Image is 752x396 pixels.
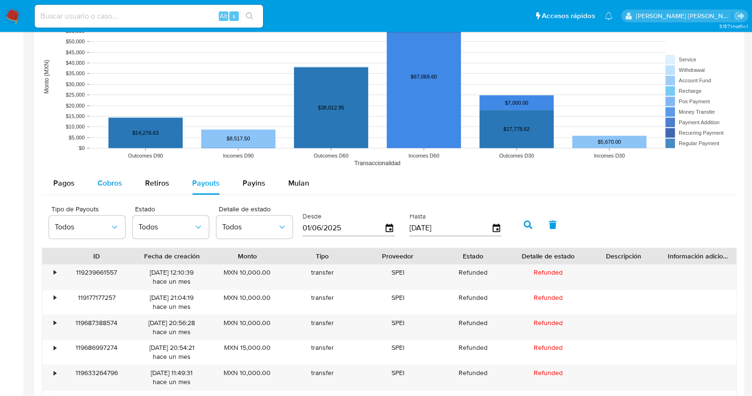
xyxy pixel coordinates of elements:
[719,22,747,30] span: 3.157.1-hotfix-1
[542,11,595,21] span: Accesos rápidos
[605,12,613,20] a: Notificaciones
[636,11,732,20] p: baltazar.cabreradupeyron@mercadolibre.com.mx
[233,11,235,20] span: s
[35,10,263,22] input: Buscar usuario o caso...
[220,11,227,20] span: Alt
[240,10,259,23] button: search-icon
[735,11,745,21] a: Salir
